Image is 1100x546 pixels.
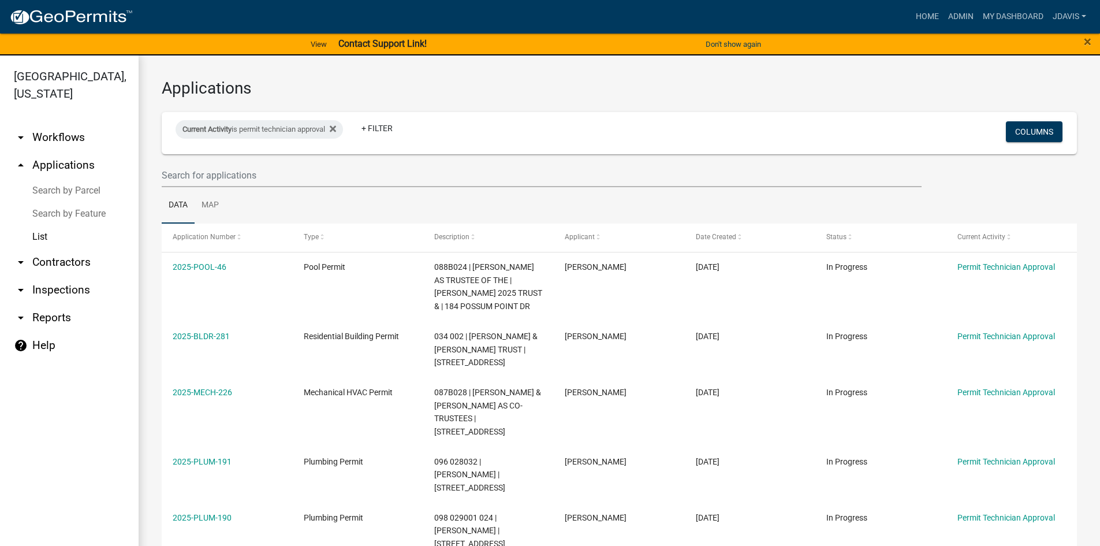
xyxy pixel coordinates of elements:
[826,262,867,272] span: In Progress
[944,6,978,28] a: Admin
[685,224,815,251] datatable-header-cell: Date Created
[304,262,345,272] span: Pool Permit
[173,388,232,397] a: 2025-MECH-226
[1048,6,1091,28] a: jdavis
[815,224,946,251] datatable-header-cell: Status
[162,79,1077,98] h3: Applications
[162,187,195,224] a: Data
[173,262,226,272] a: 2025-POOL-46
[565,513,627,522] span: Jack Harding
[304,388,393,397] span: Mechanical HVAC Permit
[565,262,627,272] span: Curtis Cox
[352,118,402,139] a: + Filter
[978,6,1048,28] a: My Dashboard
[162,164,922,187] input: Search for applications
[957,332,1055,341] a: Permit Technician Approval
[957,513,1055,522] a: Permit Technician Approval
[1084,34,1091,50] span: ×
[1006,121,1062,142] button: Columns
[306,35,331,54] a: View
[182,125,232,133] span: Current Activity
[195,187,226,224] a: Map
[176,120,343,139] div: is permit technician approval
[14,255,28,269] i: arrow_drop_down
[696,513,719,522] span: 09/18/2025
[434,233,469,241] span: Description
[14,311,28,325] i: arrow_drop_down
[304,233,319,241] span: Type
[826,513,867,522] span: In Progress
[826,457,867,466] span: In Progress
[565,457,627,466] span: Jack Harding
[946,224,1077,251] datatable-header-cell: Current Activity
[304,457,363,466] span: Plumbing Permit
[14,158,28,172] i: arrow_drop_up
[14,131,28,144] i: arrow_drop_down
[434,332,538,367] span: 034 002 | BENOIT NANCY & PATRICK TRUST | 283 LINCHBURG RD | Carport
[1084,35,1091,49] button: Close
[701,35,766,54] button: Don't show again
[434,262,542,311] span: 088B024 | MCCARRELL LANCE AS TRUSTEE OF THE | LANCE MCCARRELL 2025 TRUST & | 184 POSSUM POINT DR
[957,233,1005,241] span: Current Activity
[173,513,232,522] a: 2025-PLUM-190
[696,332,719,341] span: 09/18/2025
[423,224,554,251] datatable-header-cell: Description
[162,224,292,251] datatable-header-cell: Application Number
[173,332,230,341] a: 2025-BLDR-281
[696,457,719,466] span: 09/18/2025
[304,332,399,341] span: Residential Building Permit
[565,233,595,241] span: Applicant
[434,457,505,493] span: 096 028032 | Jack Harding | 63 Keys Ferry St
[173,457,232,466] a: 2025-PLUM-191
[338,38,427,49] strong: Contact Support Link!
[826,388,867,397] span: In Progress
[565,388,627,397] span: Kristyn Chambers
[696,262,719,272] span: 09/18/2025
[304,513,363,522] span: Plumbing Permit
[173,233,236,241] span: Application Number
[957,457,1055,466] a: Permit Technician Approval
[554,224,684,251] datatable-header-cell: Applicant
[434,388,541,436] span: 087B028 | GRIER JOHN S & JULIETTE M AS CO-TRUSTEES | 114 Buckhorn Cirlce
[292,224,423,251] datatable-header-cell: Type
[826,332,867,341] span: In Progress
[696,388,719,397] span: 09/18/2025
[696,233,736,241] span: Date Created
[957,388,1055,397] a: Permit Technician Approval
[14,283,28,297] i: arrow_drop_down
[14,339,28,352] i: help
[911,6,944,28] a: Home
[565,332,627,341] span: PATRICK J BENOIT
[826,233,847,241] span: Status
[957,262,1055,272] a: Permit Technician Approval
